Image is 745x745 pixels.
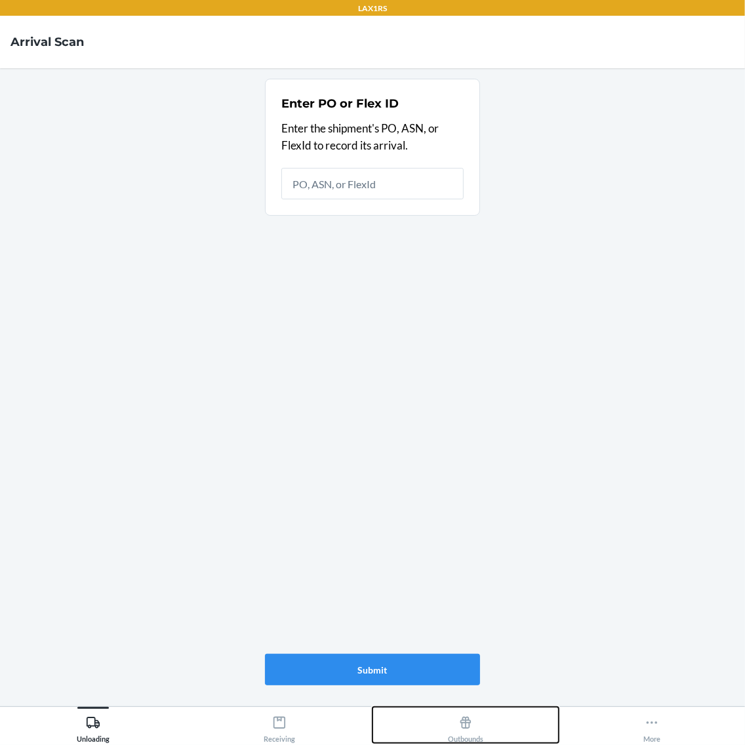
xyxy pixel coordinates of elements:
button: Submit [265,654,480,685]
button: Receiving [186,707,372,743]
input: PO, ASN, or FlexId [281,168,464,199]
div: Receiving [264,710,295,743]
p: Enter the shipment's PO, ASN, or FlexId to record its arrival. [281,120,464,153]
div: Unloading [77,710,110,743]
button: More [559,707,745,743]
h4: Arrival Scan [10,33,84,50]
p: LAX1RS [358,3,387,14]
button: Outbounds [372,707,559,743]
h2: Enter PO or Flex ID [281,95,399,112]
div: Outbounds [448,710,483,743]
div: More [643,710,660,743]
